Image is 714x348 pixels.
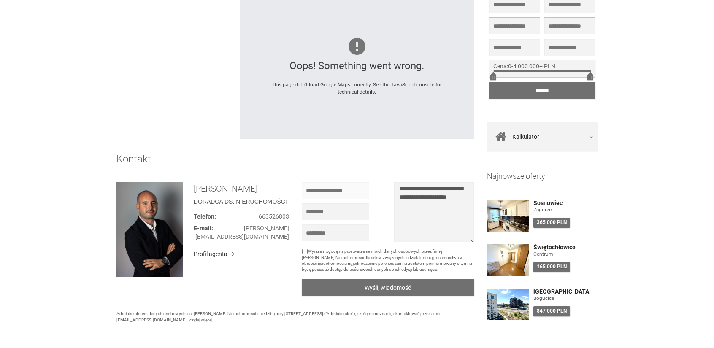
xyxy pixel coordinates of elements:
[194,184,289,193] h3: [PERSON_NAME]
[533,251,598,258] figure: Centrum
[295,248,481,272] div: Wyrażam zgodę na przetwarzanie moich danych osobowych przez firmę [PERSON_NAME] Nieruchomości dla...
[533,218,570,227] div: 365 000 PLN
[265,81,449,96] div: This page didn't load Google Maps correctly. See the JavaScript console for technical details.
[194,197,289,206] p: DORADCA DS. NIERUCHOMOŚCI
[533,200,598,206] a: Sosnowiec
[512,131,539,143] span: Kalkulator
[302,279,474,296] button: Wyślij wiadomość
[116,182,183,277] img: Marcin Bąkowski
[493,63,508,70] span: Cena:
[508,63,511,70] span: 0
[533,306,570,316] div: 847 000 PLN
[259,213,289,220] a: 663526803
[513,63,555,70] span: 4 000 000+ PLN
[194,212,216,221] dt: Telefon:
[533,295,598,302] figure: Bogucice
[533,206,598,213] figure: Zagórze
[116,311,474,323] div: Administratorem danych osobowych jest [PERSON_NAME] Nieruchomości z siedzibą przy [STREET_ADDRESS...
[189,318,212,322] a: czytaj więcej
[533,244,598,251] a: Świętochłowice
[489,60,596,77] div: -
[487,172,598,187] h3: Najnowsze oferty
[265,59,449,73] div: Oops! Something went wrong.
[533,262,570,272] div: 165 000 PLN
[116,154,474,171] h2: Kontakt
[194,250,234,258] a: Profil agenta
[533,289,598,295] a: [GEOGRAPHIC_DATA]
[194,224,213,232] dt: E-mail:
